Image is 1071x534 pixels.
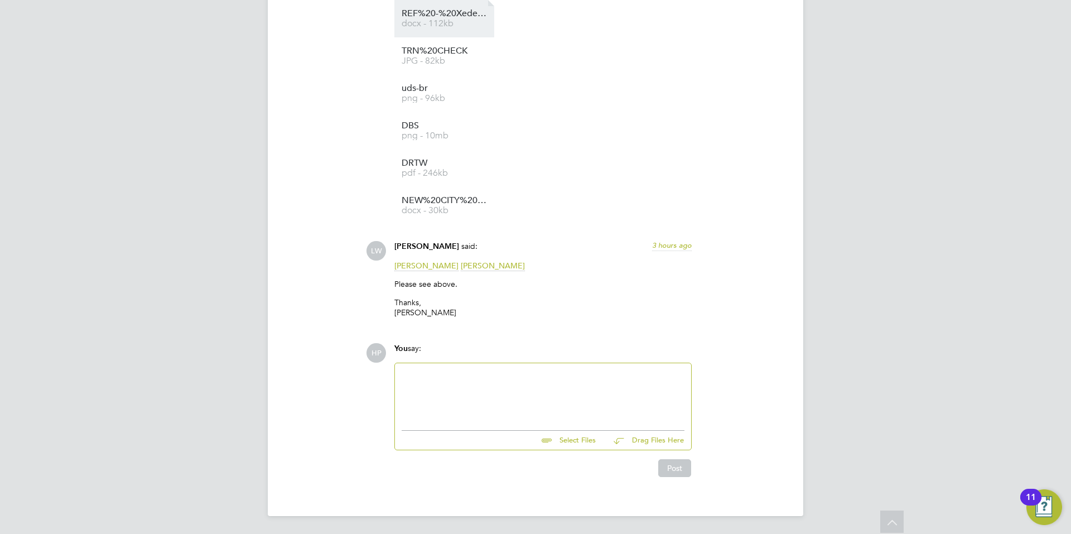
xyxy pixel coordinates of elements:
span: [PERSON_NAME] [394,261,459,271]
span: pdf - 246kb [402,169,491,177]
span: uds-br [402,84,491,93]
a: REF%20-%20Xede%20-%2024.01.2022%20-%2012.11.2024 docx - 112kb [402,9,491,28]
p: Please see above. [394,279,692,289]
span: said: [461,241,477,251]
div: 11 [1026,497,1036,512]
span: DRTW [402,159,491,167]
span: LW [366,241,386,261]
span: [PERSON_NAME] [461,261,525,271]
span: REF%20-%20Xede%20-%2024.01.2022%20-%2012.11.2024 [402,9,491,18]
a: NEW%20CITY%20COLLEGE%20FORM%20-%20BR docx - 30kb [402,196,491,215]
a: DBS png - 10mb [402,122,491,140]
div: say: [394,343,692,363]
span: png - 96kb [402,94,491,103]
span: [PERSON_NAME] [394,242,459,251]
span: You [394,344,408,353]
a: TRN%20CHECK JPG - 82kb [402,47,491,65]
button: Post [658,459,691,477]
span: JPG - 82kb [402,57,491,65]
span: DBS [402,122,491,130]
span: NEW%20CITY%20COLLEGE%20FORM%20-%20BR [402,196,491,205]
button: Open Resource Center, 11 new notifications [1026,489,1062,525]
span: docx - 30kb [402,206,491,215]
a: uds-br png - 96kb [402,84,491,103]
span: TRN%20CHECK [402,47,491,55]
button: Drag Files Here [605,429,684,453]
span: docx - 112kb [402,20,491,28]
span: HP [366,343,386,363]
span: png - 10mb [402,132,491,140]
a: DRTW pdf - 246kb [402,159,491,177]
span: 3 hours ago [652,240,692,250]
p: Thanks, [PERSON_NAME] [394,297,692,317]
